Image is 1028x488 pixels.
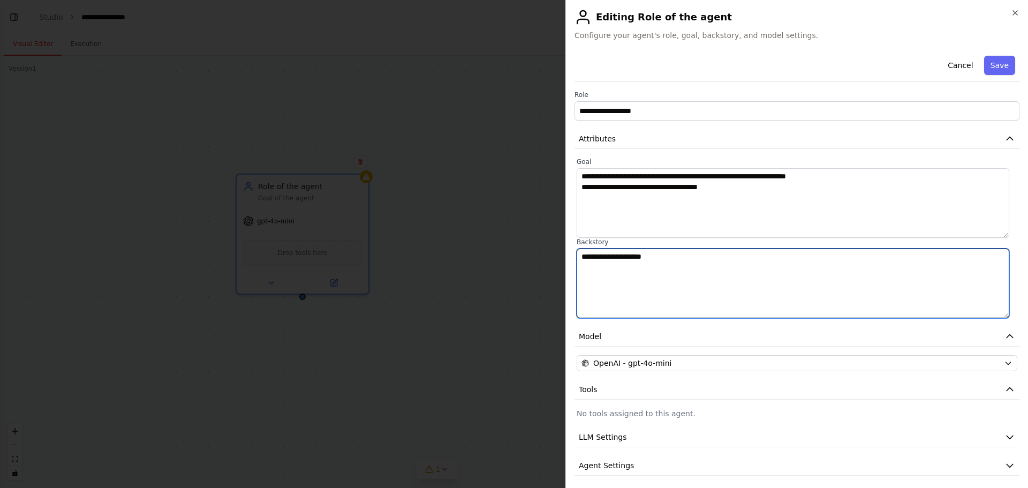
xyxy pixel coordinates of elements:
span: OpenAI - gpt-4o-mini [593,358,671,369]
button: Tools [575,380,1019,400]
span: Configure your agent's role, goal, backstory, and model settings. [575,30,1019,41]
p: No tools assigned to this agent. [577,408,1017,419]
button: Agent Settings [575,456,1019,476]
button: OpenAI - gpt-4o-mini [577,355,1017,371]
span: Agent Settings [579,460,634,471]
label: Goal [577,157,1017,166]
label: Backstory [577,238,1017,246]
label: Role [575,91,1019,99]
span: Model [579,331,601,342]
span: LLM Settings [579,432,627,442]
button: Save [984,56,1015,75]
button: Attributes [575,129,1019,149]
span: Tools [579,384,598,395]
button: LLM Settings [575,427,1019,447]
button: Cancel [941,56,979,75]
button: Model [575,327,1019,347]
h2: Editing Role of the agent [575,9,1019,26]
span: Attributes [579,133,616,144]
